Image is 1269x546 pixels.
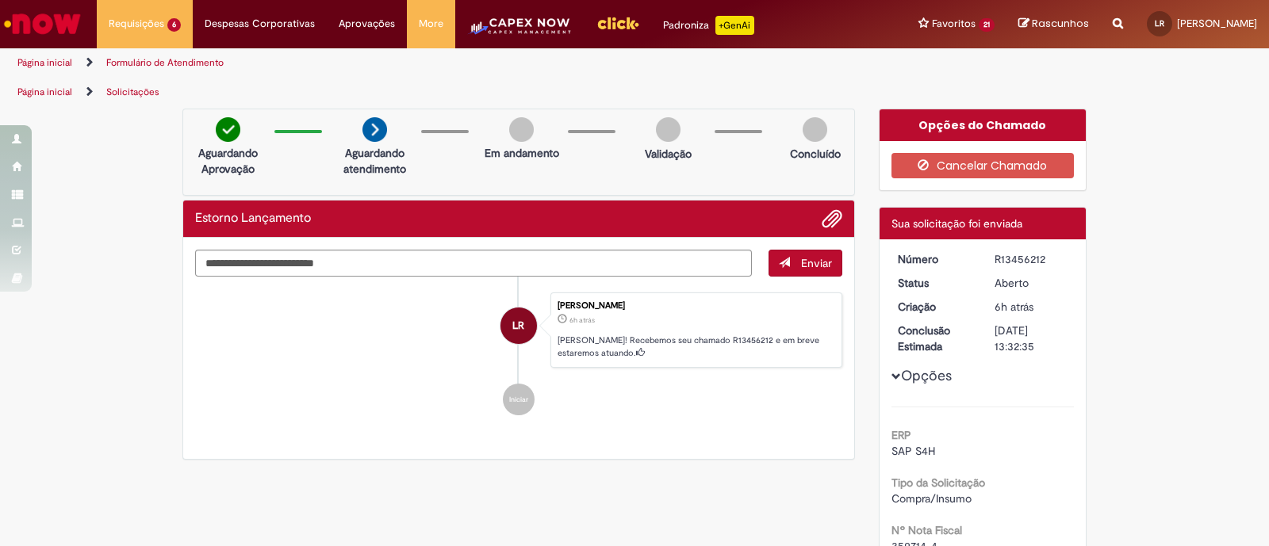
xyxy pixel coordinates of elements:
[167,18,181,32] span: 6
[339,16,395,32] span: Aprovações
[886,299,983,315] dt: Criação
[822,208,842,229] button: Adicionar anexos
[886,275,983,291] dt: Status
[891,153,1075,178] button: Cancelar Chamado
[195,212,311,226] h2: Estorno Lançamento Histórico de tíquete
[891,475,985,490] b: Tipo da Solicitação
[419,16,443,32] span: More
[195,292,842,368] li: Leonardo De Oliveira Rodrigues
[17,56,72,69] a: Página inicial
[17,86,72,98] a: Página inicial
[891,491,972,506] span: Compra/Insumo
[891,523,962,537] b: Nº Nota Fiscal
[932,16,976,32] span: Favoritos
[645,146,692,162] p: Validação
[995,275,1068,291] div: Aberto
[336,145,413,177] p: Aguardando atendimento
[195,277,842,432] ul: Histórico de tíquete
[12,78,834,107] ul: Trilhas de página
[12,48,834,78] ul: Trilhas de página
[512,307,524,345] span: LR
[803,117,827,142] img: img-circle-grey.png
[362,117,387,142] img: arrow-next.png
[715,16,754,35] p: +GenAi
[769,250,842,277] button: Enviar
[1155,18,1164,29] span: LR
[216,117,240,142] img: check-circle-green.png
[801,256,832,270] span: Enviar
[663,16,754,35] div: Padroniza
[979,18,995,32] span: 21
[656,117,681,142] img: img-circle-grey.png
[109,16,164,32] span: Requisições
[2,8,83,40] img: ServiceNow
[205,16,315,32] span: Despesas Corporativas
[995,251,1068,267] div: R13456212
[886,323,983,354] dt: Conclusão Estimada
[500,307,537,344] div: Leonardo De Oliveira Rodrigues
[596,11,639,35] img: click_logo_yellow_360x200.png
[195,250,752,277] textarea: Digite sua mensagem aqui...
[485,145,559,161] p: Em andamento
[995,299,1068,315] div: 28/08/2025 09:32:30
[995,323,1068,354] div: [DATE] 13:32:35
[891,444,935,458] span: SAP S4H
[509,117,534,142] img: img-circle-grey.png
[106,86,159,98] a: Solicitações
[190,145,266,177] p: Aguardando Aprovação
[790,146,841,162] p: Concluído
[558,334,834,359] p: [PERSON_NAME]! Recebemos seu chamado R13456212 e em breve estaremos atuando.
[880,109,1087,141] div: Opções do Chamado
[106,56,224,69] a: Formulário de Atendimento
[1032,16,1089,31] span: Rascunhos
[558,301,834,311] div: [PERSON_NAME]
[1177,17,1257,30] span: [PERSON_NAME]
[891,428,911,442] b: ERP
[569,315,595,325] span: 6h atrás
[886,251,983,267] dt: Número
[467,16,573,48] img: CapexLogo5.png
[995,300,1033,314] span: 6h atrás
[1018,17,1089,32] a: Rascunhos
[995,300,1033,314] time: 28/08/2025 09:32:30
[891,216,1022,231] span: Sua solicitação foi enviada
[569,315,595,325] time: 28/08/2025 09:32:30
